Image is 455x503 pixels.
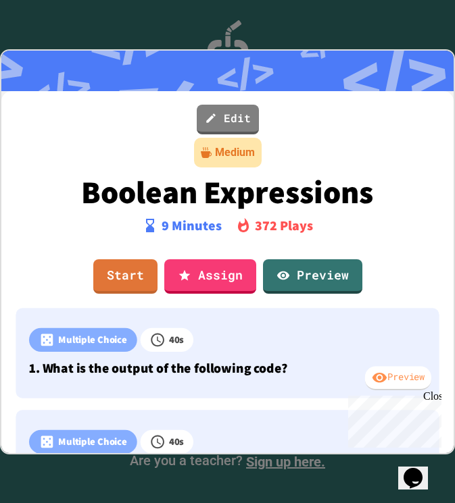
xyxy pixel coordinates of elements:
[29,359,426,378] p: 1. What is the output of the following code?
[263,259,362,294] a: Preview
[215,144,255,161] div: Medium
[398,449,441,489] iframe: chat widget
[5,5,93,86] div: Chat with us now!Close
[365,366,431,390] div: Preview
[255,215,313,236] p: 372 Plays
[58,435,127,450] p: Multiple Choice
[169,333,185,348] p: 40 s
[34,174,421,209] p: Boolean Expressions
[169,435,185,450] p: 40 s
[164,259,256,294] a: Assign
[162,215,222,236] p: 9 Minutes
[343,390,441,448] iframe: chat widget
[197,105,259,134] a: Edit
[58,333,127,348] p: Multiple Choice
[93,259,158,294] a: Start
